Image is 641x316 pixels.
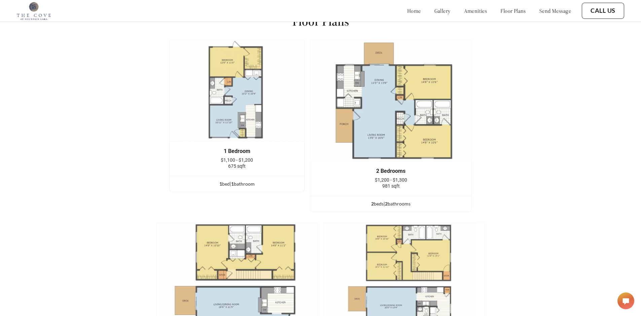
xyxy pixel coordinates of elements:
span: 675 sqft [228,163,246,169]
img: example [169,40,305,141]
a: gallery [434,7,451,14]
a: send message [539,7,571,14]
div: 2 Bedrooms [320,168,461,174]
div: bed | bathroom [170,180,304,188]
a: floor plans [500,7,526,14]
div: bed s | bathroom s [310,200,471,208]
span: 1 [219,181,222,187]
a: home [407,7,421,14]
img: example [310,40,472,161]
span: $1,200 - $1,300 [375,177,407,183]
span: $1,100 - $1,200 [221,157,253,163]
span: 2 [371,201,374,207]
a: amenities [464,7,487,14]
img: cove_at_fountain_lake_logo.png [17,2,51,20]
button: Call Us [582,3,624,19]
span: 1 [231,181,234,187]
h1: Floor Plans [292,14,349,29]
div: 1 Bedroom [180,148,294,154]
a: Call Us [591,7,615,14]
span: 981 sqft [382,183,400,189]
span: 2 [385,201,388,207]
